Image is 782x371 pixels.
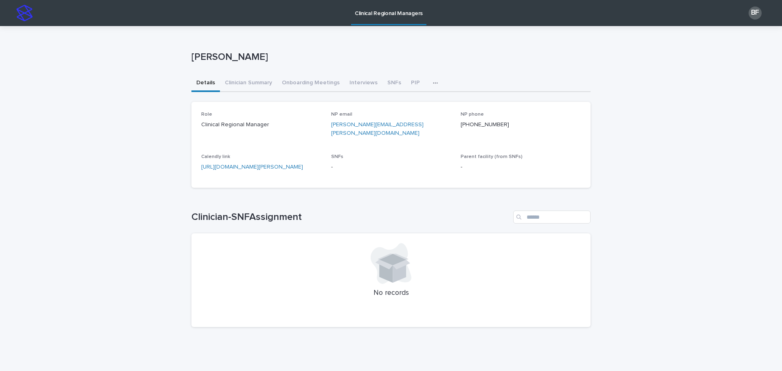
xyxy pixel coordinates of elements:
[220,75,277,92] button: Clinician Summary
[461,112,484,117] span: NP phone
[331,163,451,171] p: -
[201,154,230,159] span: Calendly link
[201,121,321,129] p: Clinical Regional Manager
[406,75,425,92] button: PIP
[201,112,212,117] span: Role
[277,75,345,92] button: Onboarding Meetings
[461,122,509,127] a: [PHONE_NUMBER]
[461,154,523,159] span: Parent facility (from SNFs)
[331,154,343,159] span: SNFs
[382,75,406,92] button: SNFs
[331,112,352,117] span: NP email
[331,122,424,136] a: [PERSON_NAME][EMAIL_ADDRESS][PERSON_NAME][DOMAIN_NAME]
[513,211,591,224] input: Search
[191,75,220,92] button: Details
[201,164,303,170] a: [URL][DOMAIN_NAME][PERSON_NAME]
[345,75,382,92] button: Interviews
[201,289,581,298] p: No records
[749,7,762,20] div: BF
[191,51,587,63] p: [PERSON_NAME]
[191,211,510,223] h1: Clinician-SNFAssignment
[461,163,581,171] p: -
[16,5,33,21] img: stacker-logo-s-only.png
